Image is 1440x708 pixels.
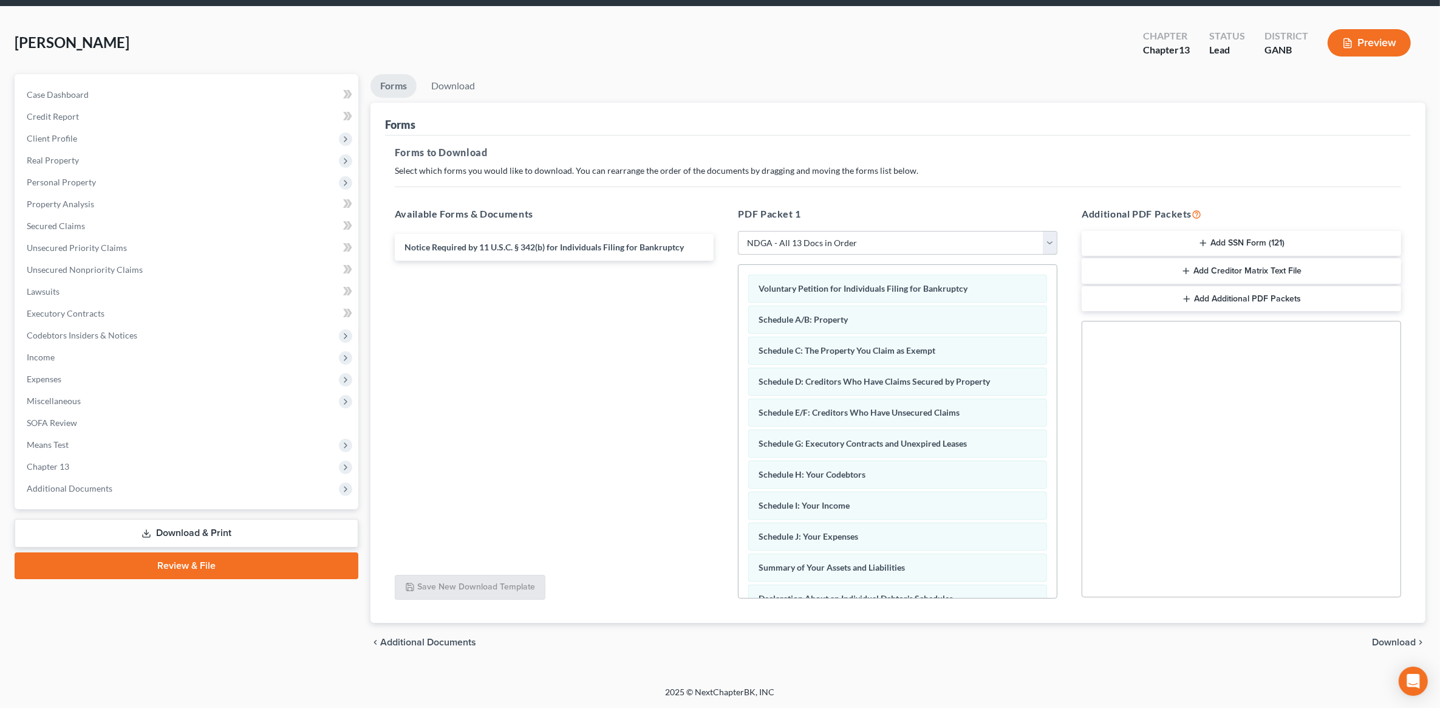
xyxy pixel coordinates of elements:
[759,438,967,449] span: Schedule G: Executory Contracts and Unexpired Leases
[1143,29,1190,43] div: Chapter
[27,352,55,362] span: Income
[1372,638,1425,647] button: Download chevron_right
[17,412,358,434] a: SOFA Review
[759,593,953,603] span: Declaration About an Individual Debtor's Schedules
[759,314,848,325] span: Schedule A/B: Property
[759,562,905,572] span: Summary of Your Assets and Liabilities
[759,469,865,479] span: Schedule H: Your Codebtors
[17,237,358,259] a: Unsecured Priority Claims
[1264,29,1308,43] div: District
[27,133,77,143] span: Client Profile
[1209,43,1245,57] div: Lead
[27,483,112,493] span: Additional Documents
[395,575,545,600] button: Save New Download Template
[17,215,358,237] a: Secured Claims
[370,74,417,98] a: Forms
[27,286,60,297] span: Lawsuits
[27,439,69,450] span: Means Test
[395,165,1401,177] p: Select which forms you would like to download. You can rearrange the order of the documents by dr...
[17,84,358,106] a: Case Dashboard
[395,145,1401,160] h5: Forms to Download
[27,155,79,165] span: Real Property
[1082,207,1401,221] h5: Additional PDF Packets
[1264,43,1308,57] div: GANB
[404,242,684,252] span: Notice Required by 11 U.S.C. § 342(b) for Individuals Filing for Bankruptcy
[421,74,485,98] a: Download
[759,500,850,510] span: Schedule I: Your Income
[15,519,358,548] a: Download & Print
[17,303,358,325] a: Executory Contracts
[759,376,990,387] span: Schedule D: Creditors Who Have Claims Secured by Property
[27,308,104,318] span: Executory Contracts
[1082,286,1401,312] button: Add Additional PDF Packets
[27,199,94,209] span: Property Analysis
[17,281,358,303] a: Lawsuits
[27,221,85,231] span: Secured Claims
[370,638,476,647] a: chevron_left Additional Documents
[27,89,89,100] span: Case Dashboard
[370,638,380,647] i: chevron_left
[17,193,358,215] a: Property Analysis
[385,117,415,132] div: Forms
[759,407,960,418] span: Schedule E/F: Creditors Who Have Unsecured Claims
[27,177,96,187] span: Personal Property
[17,106,358,128] a: Credit Report
[27,418,77,428] span: SOFA Review
[1328,29,1411,57] button: Preview
[15,33,129,51] span: [PERSON_NAME]
[380,638,476,647] span: Additional Documents
[27,242,127,253] span: Unsecured Priority Claims
[1082,231,1401,256] button: Add SSN Form (121)
[1372,638,1416,647] span: Download
[17,259,358,281] a: Unsecured Nonpriority Claims
[395,207,714,221] h5: Available Forms & Documents
[759,283,967,294] span: Voluntary Petition for Individuals Filing for Bankruptcy
[27,396,81,406] span: Miscellaneous
[27,461,69,472] span: Chapter 13
[27,264,143,275] span: Unsecured Nonpriority Claims
[1209,29,1245,43] div: Status
[1179,44,1190,55] span: 13
[1416,638,1425,647] i: chevron_right
[374,686,1066,708] div: 2025 © NextChapterBK, INC
[759,531,858,541] span: Schedule J: Your Expenses
[738,207,1057,221] h5: PDF Packet 1
[27,374,61,384] span: Expenses
[27,330,137,340] span: Codebtors Insiders & Notices
[27,111,79,122] span: Credit Report
[759,345,935,356] span: Schedule C: The Property You Claim as Exempt
[1082,258,1401,284] button: Add Creditor Matrix Text File
[1143,43,1190,57] div: Chapter
[15,552,358,579] a: Review & File
[1399,667,1428,696] div: Open Intercom Messenger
